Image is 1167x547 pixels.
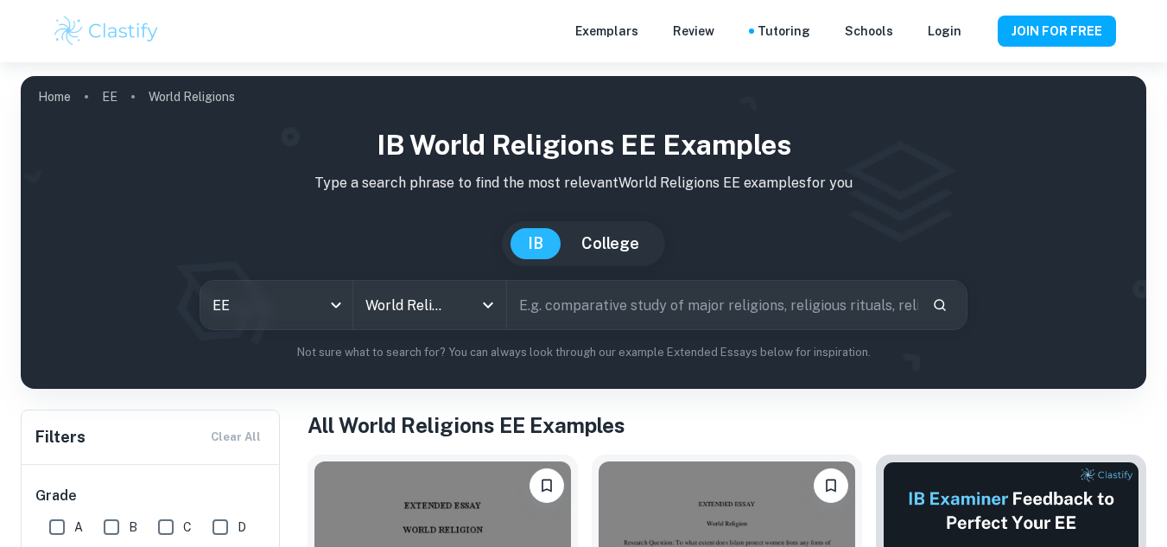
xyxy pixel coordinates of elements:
p: World Religions [149,87,235,106]
h1: IB World Religions EE examples [35,124,1132,166]
a: Login [928,22,961,41]
h1: All World Religions EE Examples [308,410,1146,441]
img: Clastify logo [52,14,162,48]
span: A [74,518,83,537]
button: Please log in to bookmark exemplars [814,468,848,503]
p: Exemplars [575,22,638,41]
a: Home [38,85,71,109]
span: C [183,518,192,537]
button: College [564,228,656,259]
button: IB [511,228,561,259]
button: Open [476,293,500,317]
h6: Grade [35,486,267,506]
span: B [129,518,137,537]
p: Review [673,22,714,41]
button: JOIN FOR FREE [998,16,1116,47]
div: EE [200,281,353,329]
a: EE [102,85,117,109]
img: profile cover [21,76,1146,389]
h6: Filters [35,425,86,449]
a: Tutoring [758,22,810,41]
p: Not sure what to search for? You can always look through our example Extended Essays below for in... [35,344,1132,361]
button: Please log in to bookmark exemplars [530,468,564,503]
button: Search [925,290,955,320]
button: Help and Feedback [975,27,984,35]
p: Type a search phrase to find the most relevant World Religions EE examples for you [35,173,1132,194]
input: E.g. comparative study of major religions, religious rituals, religion and society interactions... [507,281,919,329]
a: Schools [845,22,893,41]
span: D [238,518,246,537]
